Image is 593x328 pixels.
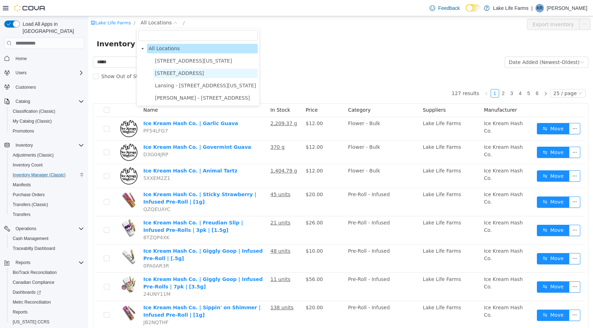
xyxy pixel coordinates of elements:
[7,317,87,327] button: [US_STATE] CCRS
[7,244,87,253] button: Traceabilty Dashboard
[420,73,427,81] a: 3
[217,91,229,96] span: Price
[257,200,332,228] td: Pre-Roll - Infused
[10,268,60,277] a: BioTrack Reconciliation
[453,73,462,81] li: Next Page
[7,210,87,219] button: Transfers
[59,28,169,37] span: All Locations
[60,29,91,35] span: All Locations
[13,319,49,325] span: [US_STATE] CCRS
[13,54,30,63] a: Home
[182,232,202,238] u: 48 units
[67,66,168,72] span: Lansing - [STREET_ADDRESS][US_STATE]
[55,288,172,301] a: Ice Kream Hash Co. | Sippin' on Shimmer | Infused Pre-Roll | [1g]
[32,231,49,249] img: Ice Kream Hash Co. | Giggly Goop | Infused Pre-Roll | [.5g] hero shot
[7,170,87,180] button: Inventory Manager (Classic)
[10,288,84,297] span: Dashboards
[217,260,235,266] span: $56.00
[13,289,41,295] span: Dashboards
[1,53,87,63] button: Home
[7,287,87,297] a: Dashboards
[10,234,84,243] span: Cash Management
[13,270,57,275] span: BioTrack Reconciliation
[10,107,84,116] span: Classification (Classic)
[449,293,481,305] button: icon: swapMove
[492,44,496,49] i: icon: down
[449,154,481,165] button: icon: swapMove
[7,200,87,210] button: Transfers (Classic)
[55,159,82,165] span: 5XXEM2Z1
[7,277,87,287] button: Canadian Compliance
[13,54,84,63] span: Home
[445,73,453,81] a: 6
[13,152,54,158] span: Adjustments (Classic)
[364,73,391,81] li: 127 results
[257,148,332,172] td: Flower - Bulk
[10,191,84,199] span: Purchase Orders
[537,4,543,12] span: KR
[10,127,37,135] a: Promotions
[394,73,402,81] li: Previous Page
[32,203,49,221] img: Ice Kream Hash Co. | Freudian Slip | Infused Pre-Rolls | 3pk | [1.5g] hero shot
[10,244,84,253] span: Traceabilty Dashboard
[396,232,435,245] span: Ice Kream Hash Co.
[16,226,36,232] span: Operations
[14,5,46,12] img: Cova
[85,5,89,10] i: icon: down
[13,83,84,92] span: Customers
[481,293,492,305] button: icon: ellipsis
[1,82,87,92] button: Customers
[65,40,169,49] span: 208 S Michigan Avenue
[493,4,528,12] p: Lake Life Farms
[10,298,84,306] span: Metrc Reconciliation
[67,54,116,60] span: [STREET_ADDRESS]
[16,84,36,90] span: Customers
[13,172,66,178] span: Inventory Manager (Classic)
[32,259,49,277] img: Ice Kream Hash Co. | Giggly Goop | Infused Pre-Rolls | 7pk | [3.5g] hero shot
[10,181,84,189] span: Manifests
[1,258,87,268] button: Reports
[13,280,54,285] span: Canadian Compliance
[182,260,202,266] u: 11 units
[449,180,481,192] button: icon: swapMove
[465,73,489,81] div: 25 / page
[436,73,445,81] li: 5
[10,151,56,159] a: Adjustments (Classic)
[421,41,491,51] div: Date Added (Newest-Oldest)
[1,140,87,150] button: Inventory
[10,117,55,125] a: My Catalog (Classic)
[10,127,84,135] span: Promotions
[55,303,80,309] span: JB2NQTHF
[16,260,30,265] span: Reports
[65,52,169,62] span: 4116 17 Mile Road
[7,106,87,116] button: Classification (Classic)
[10,161,84,169] span: Inventory Count
[13,182,31,188] span: Manifests
[217,175,235,181] span: $20.00
[411,73,419,81] a: 2
[403,73,411,81] a: 1
[182,288,205,294] u: 138 units
[10,210,84,219] span: Transfers
[449,130,481,142] button: icon: swapMove
[396,204,435,217] span: Ice Kream Hash Co.
[10,181,34,189] a: Manifests
[335,204,373,209] span: Lake Life Farms
[1,68,87,78] button: Users
[490,75,494,80] i: icon: down
[257,285,332,313] td: Pre-Roll - Infused
[13,97,84,106] span: Catalog
[13,224,84,233] span: Operations
[13,162,43,168] span: Inventory Count
[16,56,27,61] span: Home
[7,268,87,277] button: BioTrack Reconciliation
[182,175,202,181] u: 45 units
[396,128,435,141] span: Ice Kream Hash Co.
[402,73,411,81] li: 1
[437,73,444,81] a: 5
[335,128,373,134] span: Lake Life Farms
[1,96,87,106] button: Catalog
[13,236,48,241] span: Cash Management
